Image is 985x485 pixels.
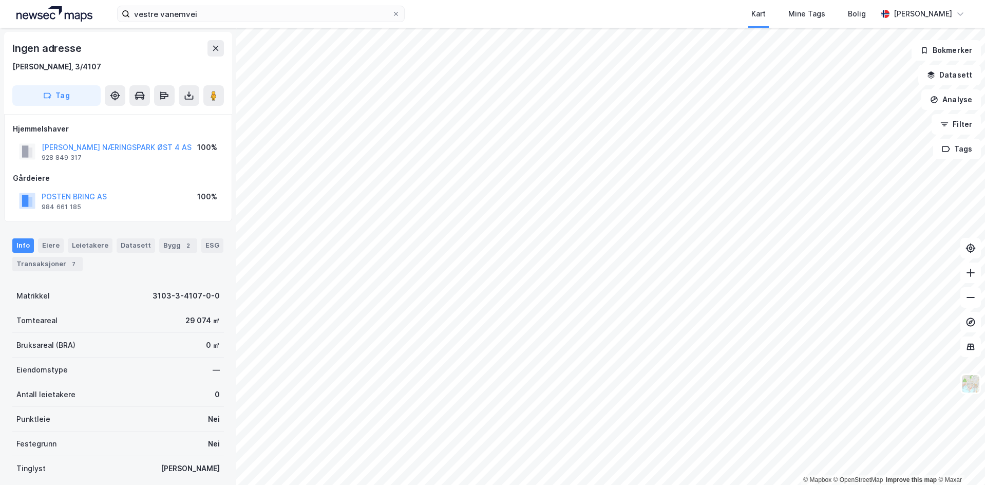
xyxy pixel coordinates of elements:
[213,364,220,376] div: —
[16,462,46,475] div: Tinglyst
[153,290,220,302] div: 3103-3-4107-0-0
[803,476,831,483] a: Mapbox
[933,139,981,159] button: Tags
[13,172,223,184] div: Gårdeiere
[12,238,34,253] div: Info
[886,476,937,483] a: Improve this map
[117,238,155,253] div: Datasett
[13,123,223,135] div: Hjemmelshaver
[42,154,82,162] div: 928 849 317
[201,238,223,253] div: ESG
[894,8,952,20] div: [PERSON_NAME]
[12,257,83,271] div: Transaksjoner
[16,364,68,376] div: Eiendomstype
[161,462,220,475] div: [PERSON_NAME]
[16,413,50,425] div: Punktleie
[848,8,866,20] div: Bolig
[68,238,112,253] div: Leietakere
[16,314,58,327] div: Tomteareal
[918,65,981,85] button: Datasett
[183,240,193,251] div: 2
[16,6,92,22] img: logo.a4113a55bc3d86da70a041830d287a7e.svg
[16,438,56,450] div: Festegrunn
[206,339,220,351] div: 0 ㎡
[12,85,101,106] button: Tag
[12,61,101,73] div: [PERSON_NAME], 3/4107
[912,40,981,61] button: Bokmerker
[208,413,220,425] div: Nei
[12,40,83,57] div: Ingen adresse
[42,203,81,211] div: 984 661 185
[932,114,981,135] button: Filter
[208,438,220,450] div: Nei
[921,89,981,110] button: Analyse
[16,290,50,302] div: Matrikkel
[788,8,825,20] div: Mine Tags
[16,339,75,351] div: Bruksareal (BRA)
[197,191,217,203] div: 100%
[751,8,766,20] div: Kart
[38,238,64,253] div: Eiere
[197,141,217,154] div: 100%
[68,259,79,269] div: 7
[185,314,220,327] div: 29 074 ㎡
[961,374,980,394] img: Z
[159,238,197,253] div: Bygg
[215,388,220,401] div: 0
[834,476,883,483] a: OpenStreetMap
[16,388,75,401] div: Antall leietakere
[130,6,392,22] input: Søk på adresse, matrikkel, gårdeiere, leietakere eller personer
[934,436,985,485] iframe: Chat Widget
